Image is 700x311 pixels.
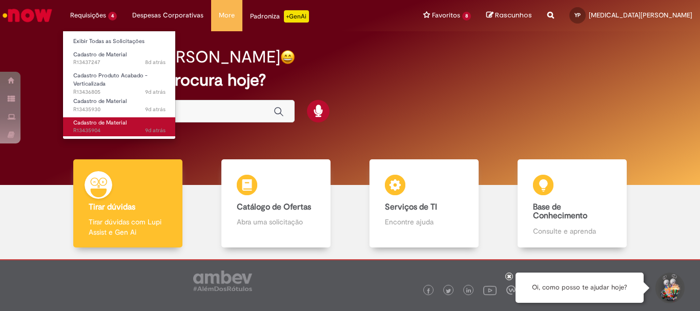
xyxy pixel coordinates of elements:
[466,288,471,294] img: logo_footer_linkedin.png
[145,127,166,134] span: 9d atrás
[73,71,627,89] h2: O que você procura hoje?
[73,58,166,67] span: R13437247
[533,202,587,221] b: Base de Conhecimento
[73,88,166,96] span: R13436805
[63,31,176,139] ul: Requisições
[193,271,252,291] img: logo_footer_ambev_rotulo_gray.png
[89,202,135,212] b: Tirar dúvidas
[63,96,176,115] a: Aberto R13435930 : Cadastro de Material
[73,127,166,135] span: R13435904
[219,10,235,20] span: More
[145,58,166,66] time: 21/08/2025 16:03:03
[483,283,497,297] img: logo_footer_youtube.png
[495,10,532,20] span: Rascunhos
[446,288,451,294] img: logo_footer_twitter.png
[108,12,117,20] span: 4
[516,273,644,303] div: Oi, como posso te ajudar hoje?
[498,159,646,248] a: Base de Conhecimento Consulte e aprenda
[385,217,463,227] p: Encontre ajuda
[145,106,166,113] time: 21/08/2025 12:01:04
[202,159,350,248] a: Catálogo de Ofertas Abra uma solicitação
[73,48,280,66] h2: Boa tarde, [PERSON_NAME]
[54,159,202,248] a: Tirar dúvidas Tirar dúvidas com Lupi Assist e Gen Ai
[533,226,611,236] p: Consulte e aprenda
[73,97,127,105] span: Cadastro de Material
[145,127,166,134] time: 21/08/2025 11:56:10
[1,5,54,26] img: ServiceNow
[506,285,516,295] img: logo_footer_workplace.png
[385,202,437,212] b: Serviços de TI
[145,88,166,96] span: 9d atrás
[73,51,127,58] span: Cadastro de Material
[89,217,167,237] p: Tirar dúvidas com Lupi Assist e Gen Ai
[432,10,460,20] span: Favoritos
[63,49,176,68] a: Aberto R13437247 : Cadastro de Material
[280,50,295,65] img: happy-face.png
[73,72,148,88] span: Cadastro Produto Acabado - Verticalizada
[237,202,311,212] b: Catálogo de Ofertas
[350,159,498,248] a: Serviços de TI Encontre ajuda
[145,106,166,113] span: 9d atrás
[73,106,166,114] span: R13435930
[237,217,315,227] p: Abra uma solicitação
[63,36,176,47] a: Exibir Todas as Solicitações
[132,10,203,20] span: Despesas Corporativas
[250,10,309,23] div: Padroniza
[574,12,581,18] span: YP
[426,288,431,294] img: logo_footer_facebook.png
[73,119,127,127] span: Cadastro de Material
[70,10,106,20] span: Requisições
[145,58,166,66] span: 8d atrás
[589,11,692,19] span: [MEDICAL_DATA][PERSON_NAME]
[63,70,176,92] a: Aberto R13436805 : Cadastro Produto Acabado - Verticalizada
[462,12,471,20] span: 8
[63,117,176,136] a: Aberto R13435904 : Cadastro de Material
[486,11,532,20] a: Rascunhos
[145,88,166,96] time: 21/08/2025 15:00:17
[284,10,309,23] p: +GenAi
[654,273,685,303] button: Iniciar Conversa de Suporte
